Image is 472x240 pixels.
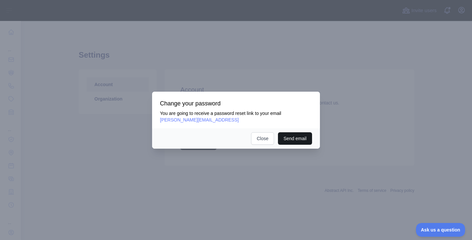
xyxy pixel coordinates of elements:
p: You are going to receive a password reset link to your email [160,110,312,123]
h3: Change your password [160,100,312,107]
iframe: Toggle Customer Support [416,223,465,237]
button: Close [251,132,274,145]
span: [PERSON_NAME][EMAIL_ADDRESS] [160,117,239,122]
button: Send email [278,132,312,145]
